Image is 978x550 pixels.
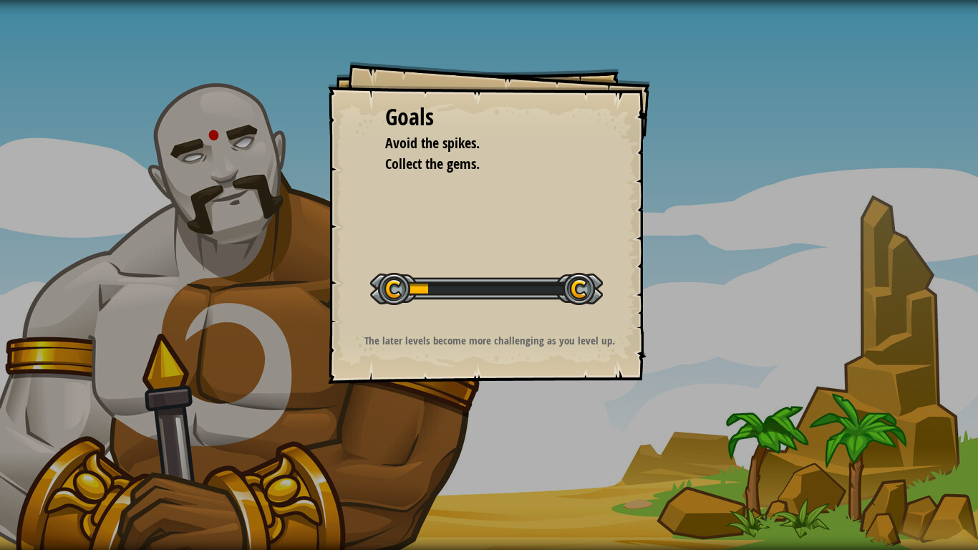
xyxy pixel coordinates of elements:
[367,133,589,154] li: Avoid the spikes.
[385,133,480,153] span: Avoid the spikes.
[367,154,589,175] li: Collect the gems.
[385,154,480,173] span: Collect the gems.
[346,333,633,348] p: The later levels become more challenging as you level up.
[385,101,593,134] div: Goals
